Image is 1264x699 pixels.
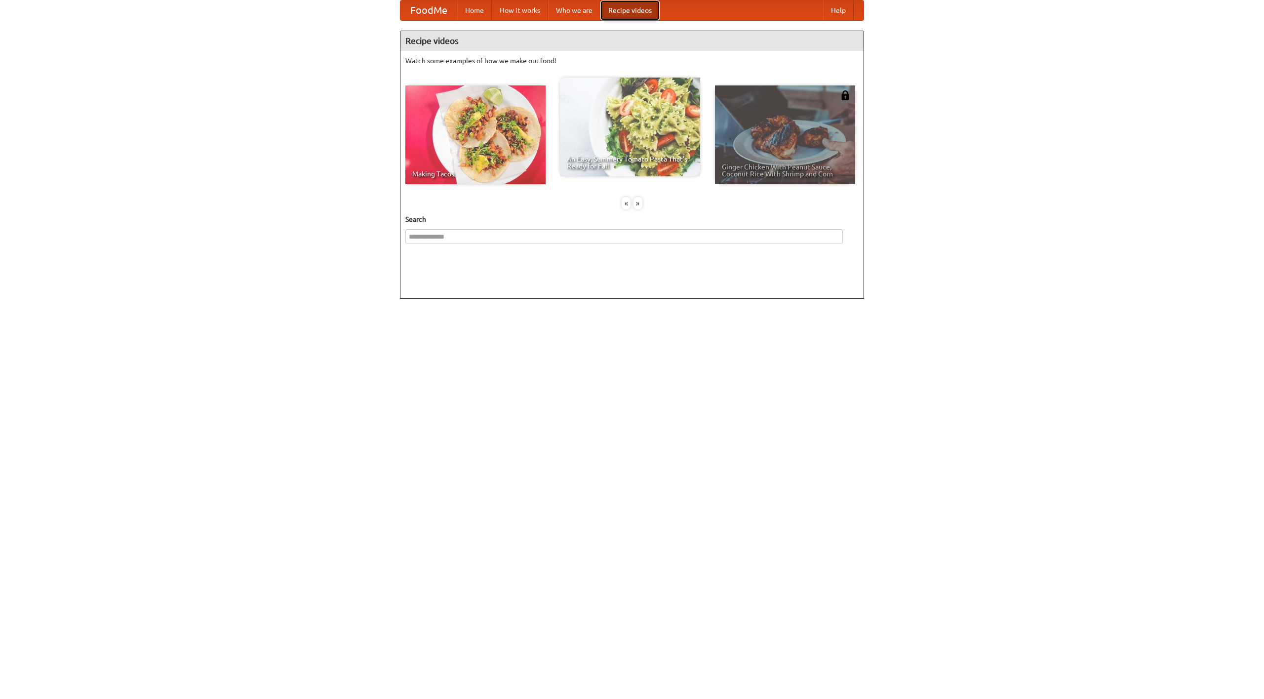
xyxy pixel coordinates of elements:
a: Help [823,0,854,20]
div: « [622,197,631,209]
h4: Recipe videos [400,31,864,51]
a: Home [457,0,492,20]
img: 483408.png [840,90,850,100]
a: An Easy, Summery Tomato Pasta That's Ready for Fall [560,78,700,176]
span: Making Tacos [412,170,539,177]
a: FoodMe [400,0,457,20]
h5: Search [405,214,859,224]
a: Who we are [548,0,600,20]
div: » [633,197,642,209]
a: Making Tacos [405,85,546,184]
span: An Easy, Summery Tomato Pasta That's Ready for Fall [567,156,693,169]
p: Watch some examples of how we make our food! [405,56,859,66]
a: How it works [492,0,548,20]
a: Recipe videos [600,0,660,20]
